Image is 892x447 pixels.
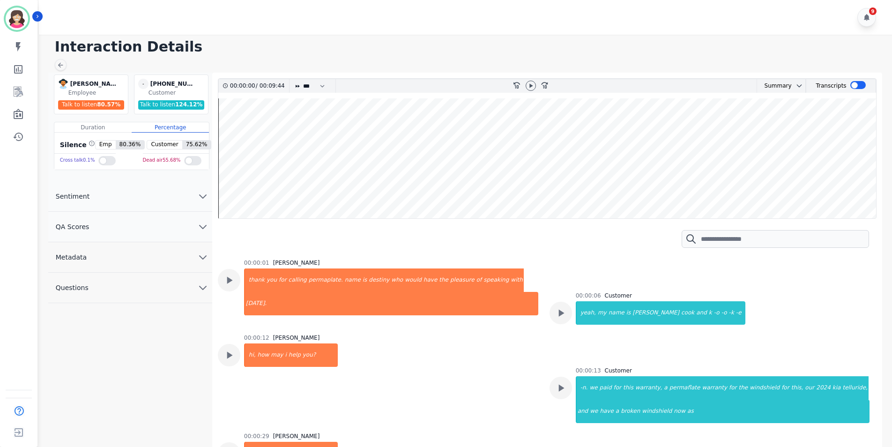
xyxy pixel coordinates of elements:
[147,141,182,149] span: Customer
[663,376,668,400] div: a
[273,259,320,267] div: [PERSON_NAME]
[577,376,589,400] div: -n.
[58,100,125,110] div: Talk to listen
[605,292,632,299] div: Customer
[605,367,632,374] div: Customer
[288,268,308,292] div: calling
[483,268,510,292] div: speaking
[197,282,208,293] svg: chevron down
[815,376,832,400] div: 2024
[48,242,212,273] button: Metadata chevron down
[795,82,803,89] svg: chevron down
[721,301,728,325] div: -o
[257,343,270,367] div: how
[245,343,257,367] div: hi,
[97,101,120,108] span: 80.57 %
[273,432,320,440] div: [PERSON_NAME]
[362,268,368,292] div: is
[266,268,278,292] div: you
[735,301,745,325] div: -e
[116,141,145,149] span: 80.36 %
[60,154,95,167] div: Cross talk 0.1 %
[423,268,438,292] div: have
[673,400,686,423] div: now
[728,376,738,400] div: for
[70,79,117,89] div: [PERSON_NAME]
[48,192,97,201] span: Sentiment
[576,367,601,374] div: 00:00:13
[344,268,362,292] div: name
[270,343,284,367] div: may
[197,221,208,232] svg: chevron down
[832,376,842,400] div: kia
[576,292,601,299] div: 00:00:06
[449,268,476,292] div: pleasure
[244,432,269,440] div: 00:00:29
[182,141,211,149] span: 75.62 %
[197,191,208,202] svg: chevron down
[138,79,149,89] span: -
[404,268,423,292] div: would
[634,376,663,400] div: warranty,
[792,82,803,89] button: chevron down
[841,376,868,400] div: telluride,
[510,268,523,292] div: with
[58,140,95,149] div: Silence
[588,376,598,400] div: we
[288,343,302,367] div: help
[368,268,390,292] div: destiny
[680,301,695,325] div: cook
[597,301,608,325] div: my
[48,273,212,303] button: Questions chevron down
[230,79,287,93] div: /
[615,400,620,423] div: a
[749,376,780,400] div: windshield
[48,212,212,242] button: QA Scores chevron down
[780,376,790,400] div: for
[390,268,404,292] div: who
[757,79,792,93] div: Summary
[308,268,344,292] div: permaplate.
[577,400,589,423] div: and
[804,376,815,400] div: our
[48,181,212,212] button: Sentiment chevron down
[632,301,680,325] div: [PERSON_NAME]
[708,301,713,325] div: k
[599,400,614,423] div: have
[438,268,449,292] div: the
[68,89,126,97] div: Employee
[589,400,599,423] div: we
[302,343,338,367] div: you?
[55,38,883,55] h1: Interaction Details
[230,79,256,93] div: 00:00:00
[738,376,749,400] div: the
[258,79,283,93] div: 00:09:44
[273,334,320,342] div: [PERSON_NAME]
[96,141,116,149] span: Emp
[278,268,288,292] div: for
[143,154,181,167] div: Dead air 55.68 %
[132,122,209,133] div: Percentage
[149,89,206,97] div: Customer
[869,7,877,15] div: 9
[728,301,735,325] div: -k
[150,79,197,89] div: [PHONE_NUMBER]
[6,7,28,30] img: Bordered avatar
[245,268,266,292] div: thank
[669,376,701,400] div: permaflate
[48,222,97,231] span: QA Scores
[599,376,613,400] div: paid
[790,376,804,400] div: this,
[641,400,673,423] div: windshield
[686,400,870,423] div: as
[620,400,641,423] div: broken
[244,259,269,267] div: 00:00:01
[175,101,202,108] span: 124.12 %
[713,301,721,325] div: -o
[244,334,269,342] div: 00:00:12
[476,268,483,292] div: of
[608,301,625,325] div: name
[625,301,632,325] div: is
[48,283,96,292] span: Questions
[284,343,287,367] div: i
